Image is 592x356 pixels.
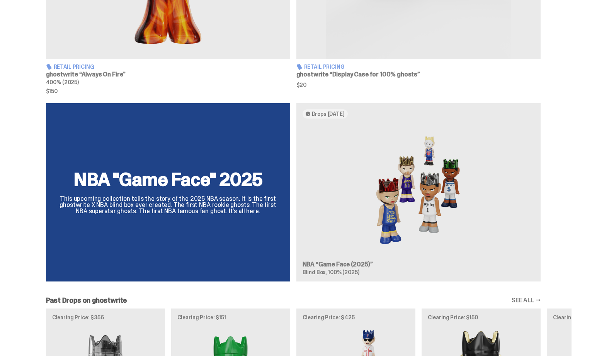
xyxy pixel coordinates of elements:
h3: ghostwrite “Always On Fire” [46,71,290,78]
h2: Past Drops on ghostwrite [46,297,127,304]
p: This upcoming collection tells the story of the 2025 NBA season. It is the first ghostwrite X NBA... [55,196,281,214]
h3: NBA “Game Face (2025)” [303,261,534,268]
span: Retail Pricing [304,64,345,70]
span: Drops [DATE] [312,111,345,117]
p: Clearing Price: $151 [177,315,284,320]
span: 100% (2025) [328,269,359,276]
h3: ghostwrite “Display Case for 100% ghosts” [296,71,541,78]
span: $20 [296,82,541,88]
span: $150 [46,88,290,94]
p: Clearing Price: $425 [303,315,409,320]
span: 400% (2025) [46,79,79,86]
span: Blind Box, [303,269,327,276]
img: Game Face (2025) [303,125,534,255]
p: Clearing Price: $150 [428,315,534,320]
h2: NBA "Game Face" 2025 [55,170,281,189]
a: SEE ALL → [512,297,541,303]
span: Retail Pricing [54,64,94,70]
p: Clearing Price: $356 [52,315,159,320]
